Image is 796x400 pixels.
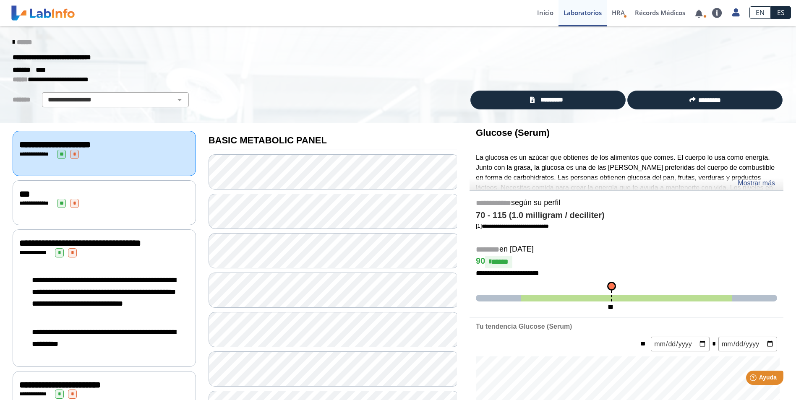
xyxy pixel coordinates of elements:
b: Glucose (Serum) [476,127,550,138]
a: EN [749,6,771,19]
a: [1] [476,223,549,229]
h4: 70 - 115 (1.0 milligram / deciliter) [476,210,777,221]
b: BASIC METABOLIC PANEL [209,135,327,145]
a: ES [771,6,791,19]
iframe: Help widget launcher [721,367,787,391]
h4: 90 [476,256,777,268]
a: Mostrar más [738,178,775,188]
p: La glucosa es un azúcar que obtienes de los alimentos que comes. El cuerpo lo usa como energía. J... [476,153,777,213]
span: HRA [612,8,625,17]
b: Tu tendencia Glucose (Serum) [476,323,572,330]
input: mm/dd/yyyy [718,337,777,351]
input: mm/dd/yyyy [651,337,710,351]
h5: según su perfil [476,198,777,208]
h5: en [DATE] [476,245,777,255]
